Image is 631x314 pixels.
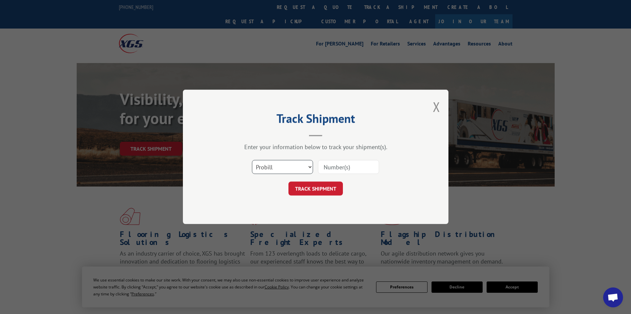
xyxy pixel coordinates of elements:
div: Enter your information below to track your shipment(s). [216,143,415,151]
a: Open chat [603,287,623,307]
h2: Track Shipment [216,114,415,126]
input: Number(s) [318,160,379,174]
button: Close modal [433,98,440,116]
button: TRACK SHIPMENT [288,182,343,196]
